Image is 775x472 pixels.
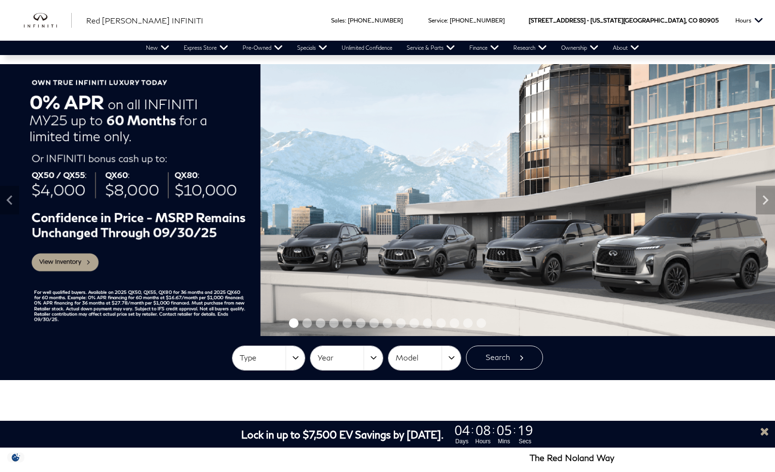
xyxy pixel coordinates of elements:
a: [PHONE_NUMBER] [450,17,505,24]
img: Opt-Out Icon [5,452,27,462]
button: Model [388,346,461,370]
button: Year [310,346,383,370]
span: Hours [474,437,492,446]
span: 04 [453,423,471,437]
span: Type [240,350,286,366]
a: [STREET_ADDRESS] • [US_STATE][GEOGRAPHIC_DATA], CO 80905 [529,17,719,24]
a: Close [759,426,770,437]
span: 05 [495,423,513,437]
section: Click to Open Cookie Consent Modal [5,452,27,462]
a: New [139,41,177,55]
span: Go to slide 8 [383,318,392,328]
span: Go to slide 11 [423,318,432,328]
span: Go to slide 15 [476,318,486,328]
span: Sales [331,17,345,24]
h3: The Red Noland Way [530,453,614,463]
span: Go to slide 13 [450,318,459,328]
span: Go to slide 5 [343,318,352,328]
span: Go to slide 1 [289,318,299,328]
button: Search [466,346,543,370]
span: Go to slide 6 [356,318,365,328]
span: : [471,423,474,437]
span: 08 [474,423,492,437]
span: Secs [516,437,534,446]
span: 19 [516,423,534,437]
span: Days [453,437,471,446]
a: Pre-Owned [235,41,290,55]
button: Type [232,346,305,370]
a: Express Store [177,41,235,55]
span: Mins [495,437,513,446]
a: Red [PERSON_NAME] INFINITI [86,15,203,26]
a: Service & Parts [399,41,462,55]
span: Red [PERSON_NAME] INFINITI [86,16,203,25]
span: Go to slide 3 [316,318,325,328]
span: Go to slide 10 [410,318,419,328]
a: About [606,41,646,55]
nav: Main Navigation [139,41,646,55]
img: INFINITI [24,13,72,28]
span: : [345,17,346,24]
a: Finance [462,41,506,55]
a: [PHONE_NUMBER] [348,17,403,24]
a: Unlimited Confidence [334,41,399,55]
span: Go to slide 14 [463,318,473,328]
div: Next [756,186,775,214]
a: Ownership [554,41,606,55]
a: Research [506,41,554,55]
span: Model [396,350,442,366]
span: Go to slide 9 [396,318,406,328]
a: infiniti [24,13,72,28]
a: Specials [290,41,334,55]
span: Lock in up to $7,500 EV Savings by [DATE]. [241,428,443,440]
span: Go to slide 7 [369,318,379,328]
span: Service [428,17,447,24]
span: Go to slide 2 [302,318,312,328]
span: Go to slide 4 [329,318,339,328]
span: : [513,423,516,437]
span: : [447,17,448,24]
span: Go to slide 12 [436,318,446,328]
span: : [492,423,495,437]
span: Year [318,350,364,366]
